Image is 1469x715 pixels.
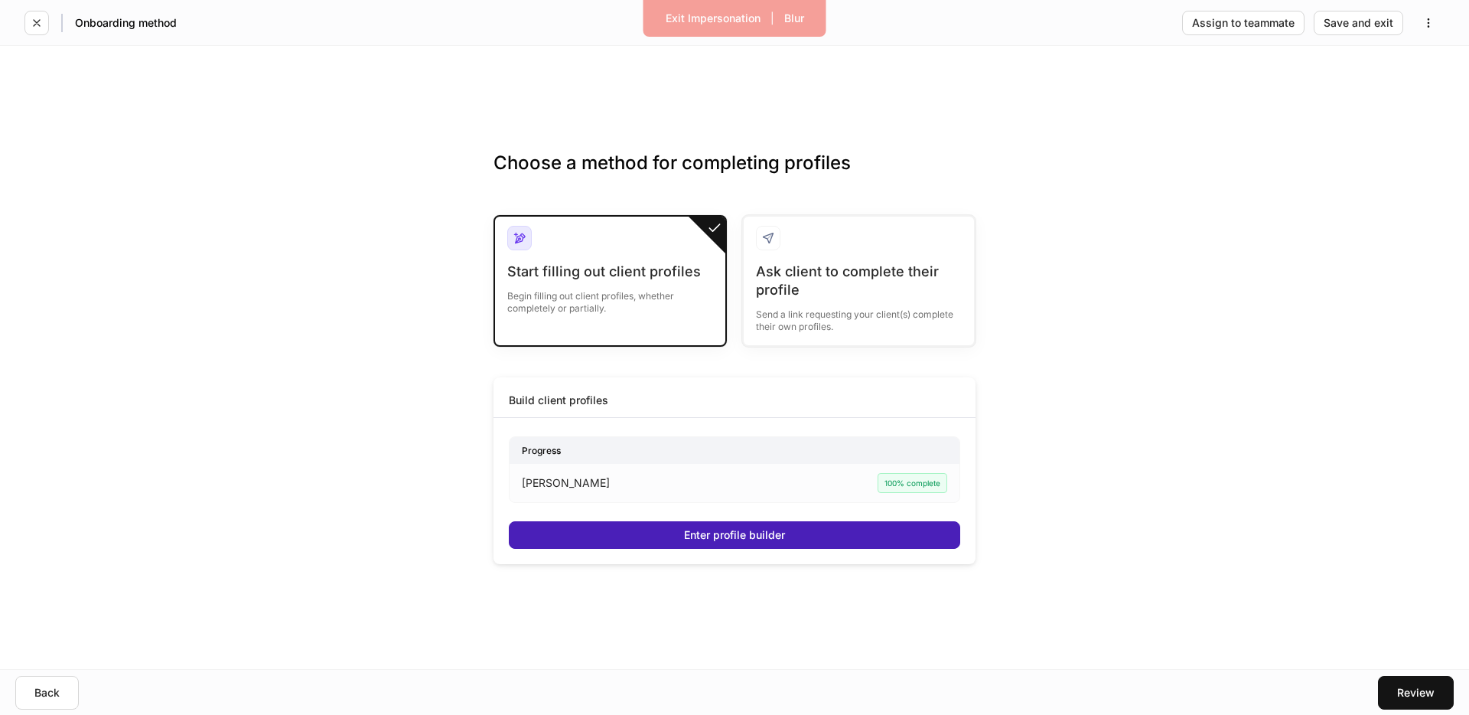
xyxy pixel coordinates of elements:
[656,6,770,31] button: Exit Impersonation
[684,530,785,540] div: Enter profile builder
[774,6,814,31] button: Blur
[75,15,177,31] h5: Onboarding method
[507,281,713,315] div: Begin filling out client profiles, whether completely or partially.
[756,299,962,333] div: Send a link requesting your client(s) complete their own profiles.
[756,263,962,299] div: Ask client to complete their profile
[509,521,960,549] button: Enter profile builder
[15,676,79,710] button: Back
[1192,18,1295,28] div: Assign to teammate
[1182,11,1305,35] button: Assign to teammate
[1378,676,1454,710] button: Review
[1314,11,1403,35] button: Save and exit
[507,263,713,281] div: Start filling out client profiles
[1397,687,1435,698] div: Review
[784,13,804,24] div: Blur
[510,437,959,464] div: Progress
[878,473,947,493] div: 100% complete
[522,475,610,491] p: [PERSON_NAME]
[509,393,608,408] div: Build client profiles
[1324,18,1393,28] div: Save and exit
[666,13,761,24] div: Exit Impersonation
[34,687,60,698] div: Back
[493,151,976,200] h3: Choose a method for completing profiles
